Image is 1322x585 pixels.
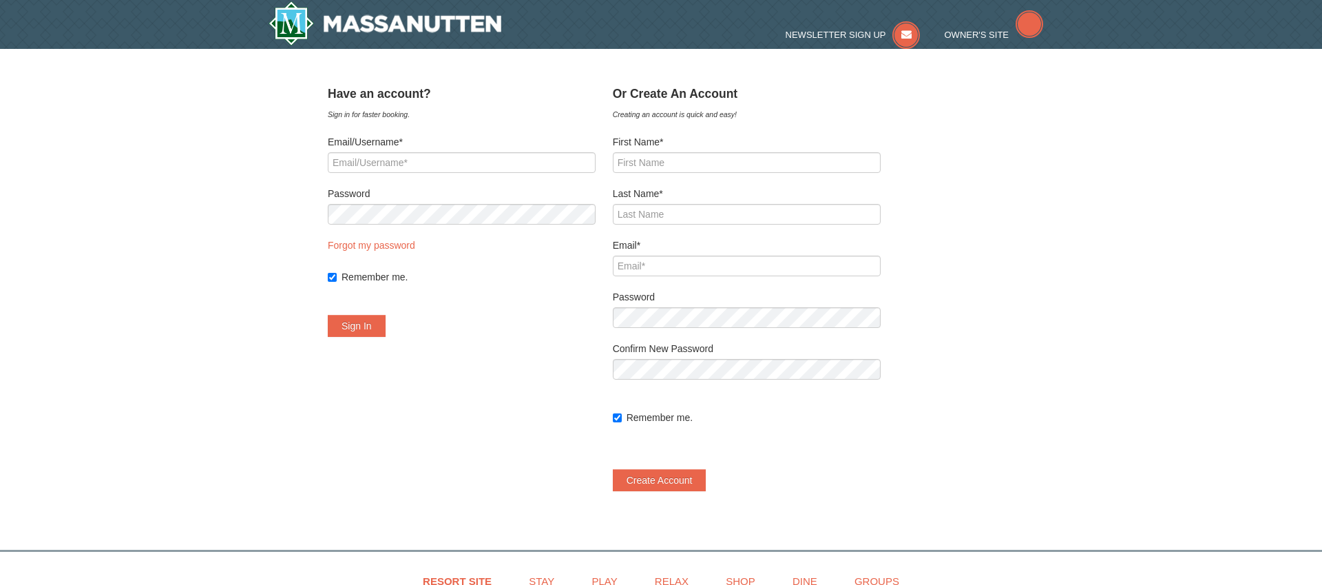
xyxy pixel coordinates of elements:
label: Email/Username* [328,135,596,149]
label: Email* [613,238,881,252]
button: Sign In [328,315,386,337]
label: Last Name* [613,187,881,201]
label: Confirm New Password [613,342,881,356]
label: Remember me. [342,270,596,284]
span: Owner's Site [945,30,1009,40]
label: Password [613,290,881,304]
h4: Have an account? [328,87,596,101]
a: Massanutten Resort [269,1,501,45]
a: Forgot my password [328,240,415,251]
input: First Name [613,152,881,173]
input: Last Name [613,204,881,225]
img: Massanutten Resort Logo [269,1,501,45]
label: Password [328,187,596,201]
label: Remember me. [627,411,881,424]
input: Email/Username* [328,152,596,173]
input: Email* [613,256,881,276]
h4: Or Create An Account [613,87,881,101]
div: Creating an account is quick and easy! [613,107,881,121]
label: First Name* [613,135,881,149]
a: Newsletter Sign Up [786,30,921,40]
span: Newsletter Sign Up [786,30,886,40]
div: Sign in for faster booking. [328,107,596,121]
a: Owner's Site [945,30,1044,40]
button: Create Account [613,469,706,491]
